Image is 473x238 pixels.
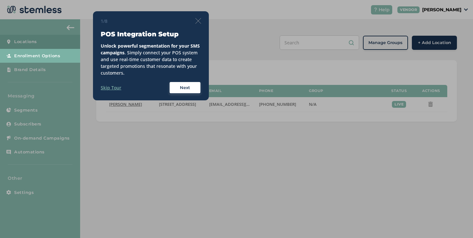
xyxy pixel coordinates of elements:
span: Enrollment Options [14,53,60,59]
span: 1/8 [101,18,107,24]
label: Skip Tour [101,84,121,91]
button: Next [169,81,201,94]
div: . Simply connect your POS system and use real-time customer data to create targeted promotions th... [101,42,201,76]
iframe: Chat Widget [441,207,473,238]
h3: POS Integration Setup [101,30,201,39]
strong: Unlock powerful segmentation for your SMS campaigns [101,43,200,56]
img: icon-close-thin-accent-606ae9a3.svg [195,18,201,24]
span: Next [180,85,190,91]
